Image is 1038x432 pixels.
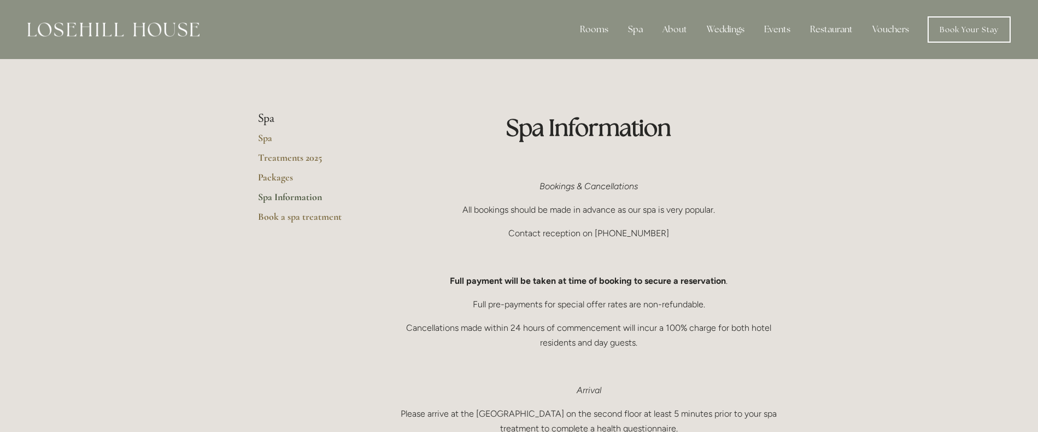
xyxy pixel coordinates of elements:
[397,320,781,350] p: Cancellations made within 24 hours of commencement will incur a 100% charge for both hotel reside...
[450,276,726,286] strong: Full payment will be taken at time of booking to secure a reservation
[506,113,671,142] strong: Spa Information
[258,211,362,230] a: Book a spa treatment
[577,385,601,395] em: Arrival
[571,19,617,40] div: Rooms
[755,19,799,40] div: Events
[698,19,753,40] div: Weddings
[258,191,362,211] a: Spa Information
[539,181,638,191] em: Bookings & Cancellations
[397,297,781,312] p: Full pre-payments for special offer rates are non-refundable.
[864,19,918,40] a: Vouchers
[258,132,362,151] a: Spa
[27,22,200,37] img: Losehill House
[397,226,781,241] p: Contact reception on [PHONE_NUMBER]
[258,151,362,171] a: Treatments 2025
[619,19,652,40] div: Spa
[928,16,1011,43] a: Book Your Stay
[654,19,696,40] div: About
[397,202,781,217] p: All bookings should be made in advance as our spa is very popular.
[397,273,781,288] p: .
[258,112,362,126] li: Spa
[258,171,362,191] a: Packages
[801,19,861,40] div: Restaurant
